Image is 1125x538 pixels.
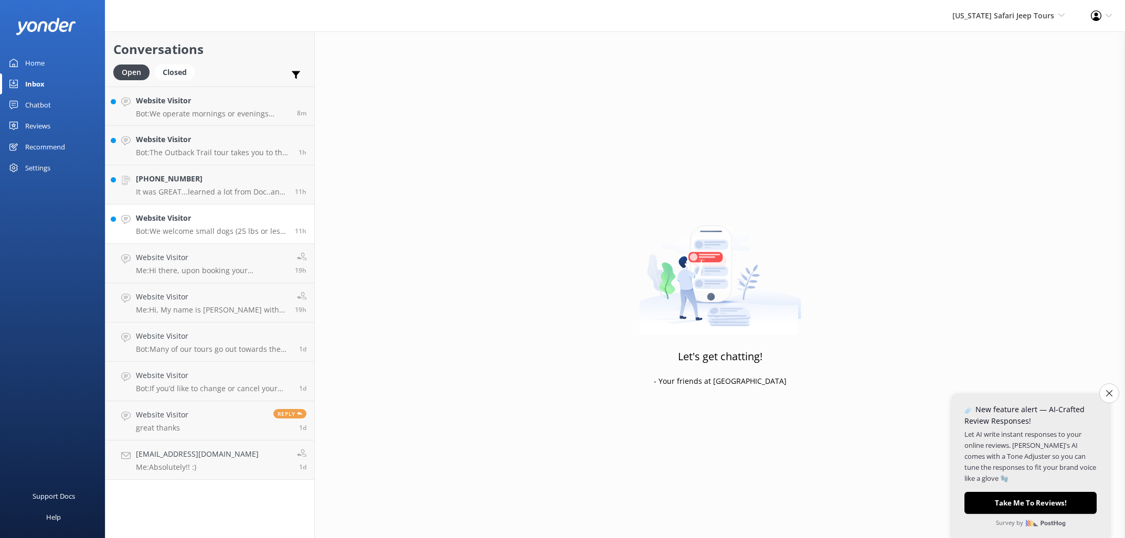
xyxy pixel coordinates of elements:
[105,165,314,205] a: [PHONE_NUMBER]It was GREAT...learned a lot from Doc..and enjoyed the ride...11h
[295,187,306,196] span: Oct 01 2025 09:02pm (UTC -07:00) America/Phoenix
[105,322,314,362] a: Website VisitorBot:Many of our tours go out towards the end of the day. The best tours for explor...
[136,252,287,263] h4: Website Visitor
[155,66,200,78] a: Closed
[113,66,155,78] a: Open
[105,126,314,165] a: Website VisitorBot:The Outback Trail tour takes you to the west side of [GEOGRAPHIC_DATA] into th...
[33,486,75,507] div: Support Docs
[136,291,287,303] h4: Website Visitor
[654,375,787,387] p: - Your friends at [GEOGRAPHIC_DATA]
[105,244,314,283] a: Website VisitorMe:Hi there, upon booking your reservation, we are able to add on gratuity for you...
[155,64,195,80] div: Closed
[105,362,314,401] a: Website VisitorBot:If you’d like to change or cancel your bookings, please give us a call at [PHO...
[136,134,291,145] h4: Website Visitor
[136,448,259,460] h4: [EMAIL_ADDRESS][DOMAIN_NAME]
[136,345,291,354] p: Bot: Many of our tours go out towards the end of the day. The best tours for exploring [GEOGRAPHI...
[25,157,50,178] div: Settings
[952,10,1054,20] span: [US_STATE] Safari Jeep Tours
[299,345,306,353] span: Sep 30 2025 05:30pm (UTC -07:00) America/Phoenix
[295,305,306,314] span: Oct 01 2025 01:03pm (UTC -07:00) America/Phoenix
[136,148,291,157] p: Bot: The Outback Trail tour takes you to the west side of [GEOGRAPHIC_DATA] into the desert, offe...
[136,212,287,224] h4: Website Visitor
[299,423,306,432] span: Sep 30 2025 12:57pm (UTC -07:00) America/Phoenix
[136,370,291,381] h4: Website Visitor
[25,94,51,115] div: Chatbot
[639,203,801,335] img: artwork of a man stealing a conversation from at giant smartphone
[299,462,306,471] span: Sep 30 2025 12:53pm (UTC -07:00) America/Phoenix
[16,18,76,35] img: yonder-white-logo.png
[136,266,287,275] p: Me: Hi there, upon booking your reservation, we are able to add on gratuity for your tour guide.
[105,283,314,322] a: Website VisitorMe:Hi, My name is [PERSON_NAME] with Safari Jeep Tours. If your kids are over the ...
[136,330,291,342] h4: Website Visitor
[136,384,291,393] p: Bot: If you’d like to change or cancel your bookings, please give us a call at [PHONE_NUMBER].
[299,384,306,393] span: Sep 30 2025 04:33pm (UTC -07:00) America/Phoenix
[297,109,306,117] span: Oct 02 2025 07:55am (UTC -07:00) America/Phoenix
[136,227,287,236] p: Bot: We welcome small dogs (25 lbs or less) on our mild, paved tours, and they can ride free if t...
[136,462,259,472] p: Me: Absolutely!! :)
[299,148,306,157] span: Oct 02 2025 06:31am (UTC -07:00) America/Phoenix
[113,39,306,59] h2: Conversations
[136,173,287,185] h4: [PHONE_NUMBER]
[25,115,50,136] div: Reviews
[295,266,306,275] span: Oct 01 2025 01:03pm (UTC -07:00) America/Phoenix
[105,401,314,440] a: Website Visitorgreat thanksReply1d
[113,64,150,80] div: Open
[136,187,287,197] p: It was GREAT...learned a lot from Doc..and enjoyed the ride...
[25,136,65,157] div: Recommend
[105,87,314,126] a: Website VisitorBot:We operate mornings or evenings Outback Trail Tours. You can view live availab...
[136,305,287,315] p: Me: Hi, My name is [PERSON_NAME] with Safari Jeep Tours. If your kids are over the age of [DEMOGR...
[273,409,306,418] span: Reply
[25,73,45,94] div: Inbox
[136,409,188,421] h4: Website Visitor
[105,440,314,480] a: [EMAIL_ADDRESS][DOMAIN_NAME]Me:Absolutely!! :)1d
[46,507,61,528] div: Help
[25,52,45,73] div: Home
[105,205,314,244] a: Website VisitorBot:We welcome small dogs (25 lbs or less) on our mild, paved tours, and they can ...
[136,423,188,433] p: great thanks
[295,227,306,235] span: Oct 01 2025 08:45pm (UTC -07:00) America/Phoenix
[136,95,289,106] h4: Website Visitor
[678,348,762,365] h3: Let's get chatting!
[136,109,289,119] p: Bot: We operate mornings or evenings Outback Trail Tours. You can view live availability [URL][DO...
